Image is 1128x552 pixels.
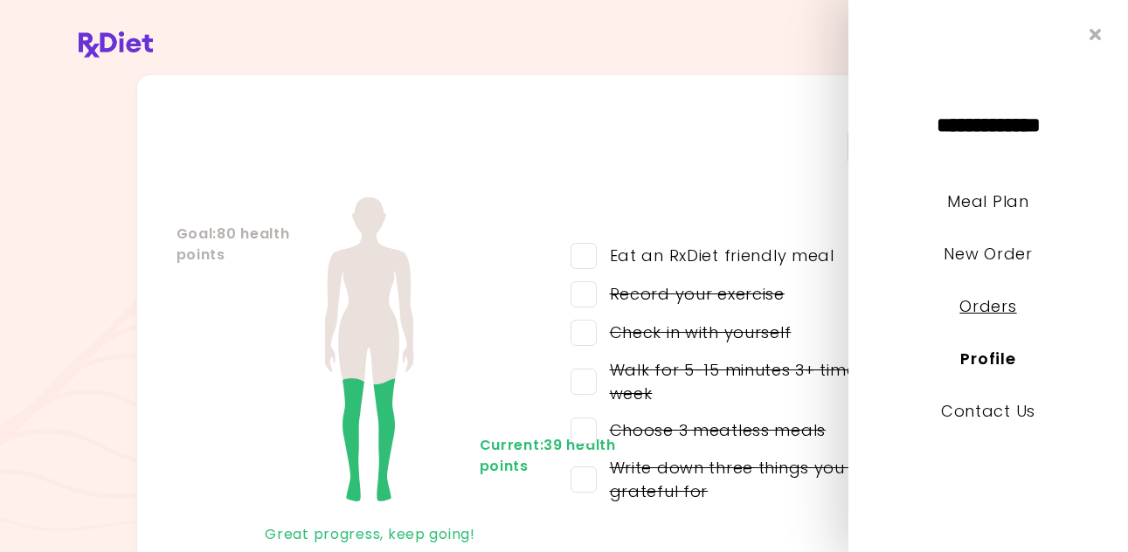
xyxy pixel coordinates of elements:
[597,456,931,503] div: Write down three things you feel grateful for
[176,521,564,549] div: Great progress, keep going!
[848,123,896,171] button: Contact Information
[947,190,1028,212] a: Meal Plan
[960,348,1015,369] a: Profile
[597,321,792,344] div: Check in with yourself
[1090,26,1102,43] i: Close
[597,244,834,267] div: Eat an RxDiet friendly meal
[941,400,1035,422] a: Contact Us
[79,31,153,58] img: RxDiet
[944,243,1032,265] a: New Order
[959,295,1016,317] a: Orders
[176,224,246,266] div: Goal : 80 health points
[597,418,827,442] div: Choose 3 meatless meals
[480,435,550,477] div: Current : 39 health points
[597,282,785,306] div: Record your exercise
[597,358,931,405] div: Walk for 5-15 minutes 3+ times per week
